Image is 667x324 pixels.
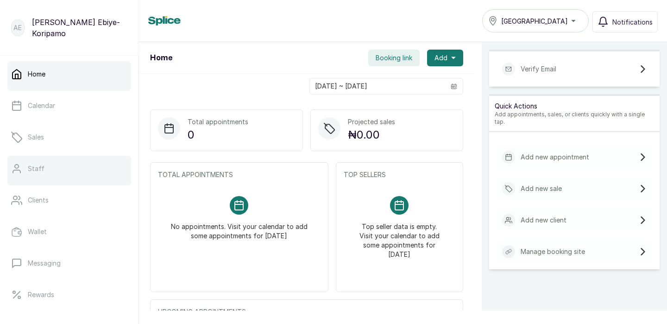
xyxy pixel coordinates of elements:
[7,61,131,87] a: Home
[482,9,589,32] button: [GEOGRAPHIC_DATA]
[348,127,395,143] p: ₦0.00
[28,196,49,205] p: Clients
[188,117,248,127] p: Total appointments
[521,64,556,74] p: Verify Email
[7,187,131,213] a: Clients
[521,152,589,162] p: Add new appointment
[158,307,455,317] p: UPCOMING APPOINTMENTS
[188,127,248,143] p: 0
[592,11,658,32] button: Notifications
[495,102,654,111] p: Quick Actions
[169,215,309,241] p: No appointments. Visit your calendar to add some appointments for [DATE]
[521,216,566,225] p: Add new client
[13,23,22,32] p: AE
[427,50,463,66] button: Add
[368,50,420,66] button: Booking link
[495,111,654,126] p: Add appointments, sales, or clients quickly with a single tap.
[612,17,653,27] span: Notifications
[28,133,44,142] p: Sales
[521,247,585,256] p: Manage booking site
[32,17,127,39] p: [PERSON_NAME] Ebiye-Koripamo
[28,227,47,236] p: Wallet
[7,156,131,182] a: Staff
[344,170,455,179] p: TOP SELLERS
[28,70,45,79] p: Home
[28,164,44,173] p: Staff
[348,117,395,127] p: Projected sales
[150,52,172,64] h1: Home
[158,170,321,179] p: TOTAL APPOINTMENTS
[521,184,562,193] p: Add new sale
[451,83,457,89] svg: calendar
[355,215,444,259] p: Top seller data is empty. Visit your calendar to add some appointments for [DATE]
[7,219,131,245] a: Wallet
[376,53,412,63] span: Booking link
[7,93,131,119] a: Calendar
[501,16,568,26] span: [GEOGRAPHIC_DATA]
[7,250,131,276] a: Messaging
[28,290,54,299] p: Rewards
[7,282,131,308] a: Rewards
[28,101,55,110] p: Calendar
[28,259,61,268] p: Messaging
[434,53,447,63] span: Add
[310,78,445,94] input: Select date
[7,124,131,150] a: Sales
